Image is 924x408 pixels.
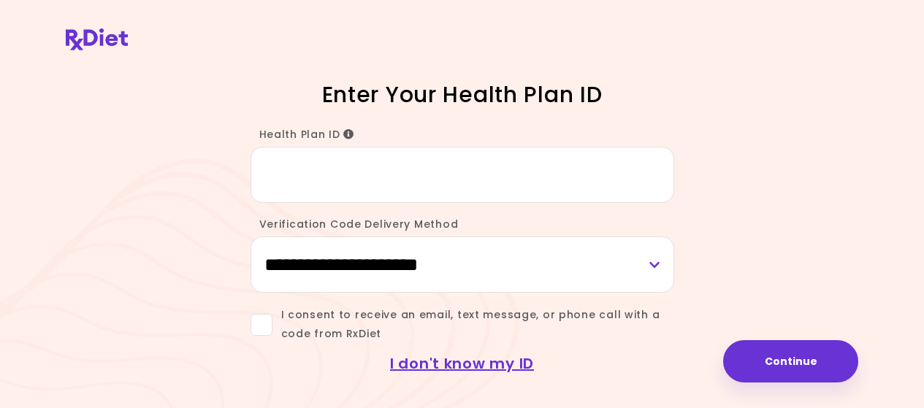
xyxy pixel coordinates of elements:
button: Continue [723,340,858,382]
span: I consent to receive an email, text message, or phone call with a code from RxDiet [272,306,674,342]
h1: Enter Your Health Plan ID [207,80,718,109]
span: Health Plan ID [259,127,355,142]
a: I don't know my ID [390,353,534,374]
img: RxDiet [66,28,128,50]
label: Verification Code Delivery Method [251,217,459,231]
i: Info [343,129,354,139]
